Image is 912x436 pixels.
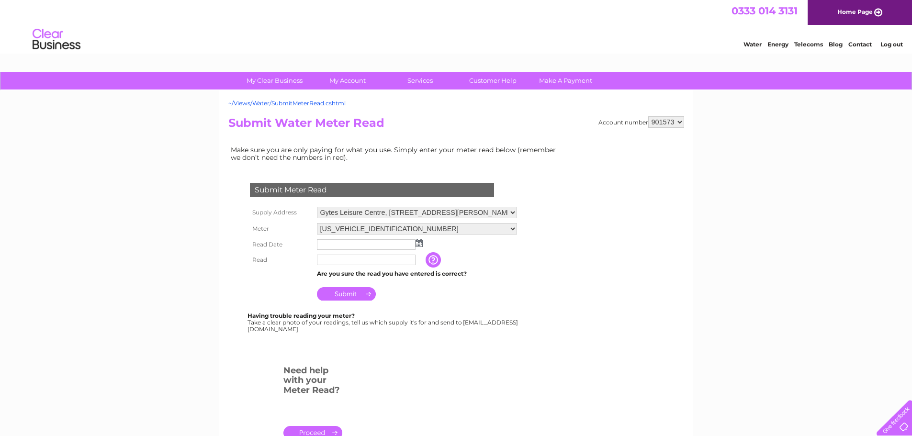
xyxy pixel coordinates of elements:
[416,239,423,247] img: ...
[235,72,314,89] a: My Clear Business
[248,237,315,252] th: Read Date
[315,268,519,280] td: Are you sure the read you have entered is correct?
[381,72,460,89] a: Services
[283,364,342,400] h3: Need help with your Meter Read?
[829,41,843,48] a: Blog
[308,72,387,89] a: My Account
[248,204,315,221] th: Supply Address
[250,183,494,197] div: Submit Meter Read
[526,72,605,89] a: Make A Payment
[732,5,798,17] a: 0333 014 3131
[453,72,532,89] a: Customer Help
[767,41,788,48] a: Energy
[32,25,81,54] img: logo.png
[317,287,376,301] input: Submit
[598,116,684,128] div: Account number
[230,5,683,46] div: Clear Business is a trading name of Verastar Limited (registered in [GEOGRAPHIC_DATA] No. 3667643...
[228,144,563,164] td: Make sure you are only paying for what you use. Simply enter your meter read below (remember we d...
[248,252,315,268] th: Read
[743,41,762,48] a: Water
[228,116,684,134] h2: Submit Water Meter Read
[880,41,903,48] a: Log out
[248,313,519,332] div: Take a clear photo of your readings, tell us which supply it's for and send to [EMAIL_ADDRESS][DO...
[228,100,346,107] a: ~/Views/Water/SubmitMeterRead.cshtml
[848,41,872,48] a: Contact
[794,41,823,48] a: Telecoms
[248,312,355,319] b: Having trouble reading your meter?
[248,221,315,237] th: Meter
[426,252,443,268] input: Information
